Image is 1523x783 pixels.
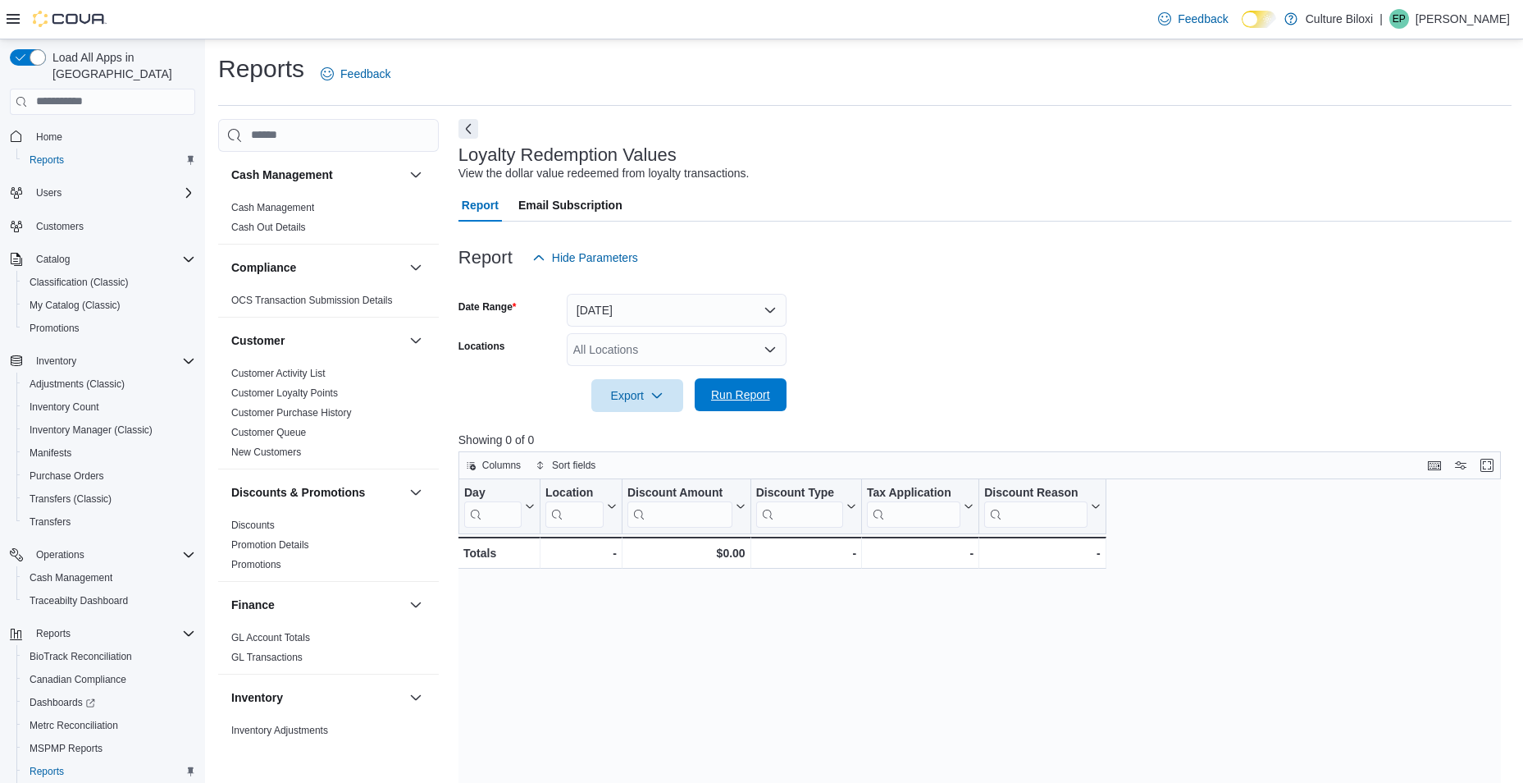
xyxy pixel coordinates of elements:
[231,407,352,419] a: Customer Purchase History
[764,343,777,356] button: Open list of options
[30,401,99,414] span: Inventory Count
[1393,9,1406,29] span: EP
[458,432,1512,448] p: Showing 0 of 0
[231,332,403,349] button: Customer
[23,374,195,394] span: Adjustments (Classic)
[16,396,202,419] button: Inventory Count
[16,589,202,612] button: Traceabilty Dashboard
[30,378,125,391] span: Adjustments (Classic)
[30,351,83,371] button: Inventory
[627,485,732,527] div: Discount Amount
[552,459,595,472] span: Sort fields
[601,379,673,412] span: Export
[231,367,326,380] span: Customer Activity List
[711,387,770,403] span: Run Report
[16,271,202,294] button: Classification (Classic)
[16,465,202,488] button: Purchase Orders
[458,119,478,139] button: Next
[545,543,617,563] div: -
[30,765,64,778] span: Reports
[867,485,974,527] button: Tax Application
[755,485,842,501] div: Discount Type
[30,126,195,147] span: Home
[30,492,112,506] span: Transfers (Classic)
[231,520,275,531] a: Discounts
[231,387,338,399] a: Customer Loyalty Points
[406,483,426,502] button: Discounts & Promotions
[33,11,107,27] img: Cova
[3,248,202,271] button: Catalog
[231,484,365,501] h3: Discounts & Promotions
[23,272,195,292] span: Classification (Classic)
[23,318,195,338] span: Promotions
[3,125,202,149] button: Home
[314,57,397,90] a: Feedback
[23,397,195,417] span: Inventory Count
[340,66,390,82] span: Feedback
[23,420,195,440] span: Inventory Manager (Classic)
[231,259,296,276] h3: Compliance
[23,739,109,758] a: MSPMP Reports
[30,217,90,236] a: Customers
[231,406,352,419] span: Customer Purchase History
[16,419,202,442] button: Inventory Manager (Classic)
[3,543,202,566] button: Operations
[16,645,202,668] button: BioTrack Reconciliation
[231,689,283,706] h3: Inventory
[231,597,275,613] h3: Finance
[462,189,499,222] span: Report
[529,456,602,475] button: Sort fields
[231,631,310,644] span: GL Account Totals
[23,420,159,440] a: Inventory Manager (Classic)
[16,317,202,340] button: Promotions
[23,716,125,735] a: Metrc Reconciliation
[231,559,281,570] a: Promotions
[23,374,131,394] a: Adjustments (Classic)
[30,594,128,607] span: Traceabilty Dashboard
[23,716,195,735] span: Metrc Reconciliation
[755,485,842,527] div: Discount Type
[231,259,403,276] button: Compliance
[1389,9,1409,29] div: Enid Poole
[231,538,309,552] span: Promotion Details
[23,647,195,666] span: BioTrack Reconciliation
[755,485,855,527] button: Discount Type
[231,519,275,532] span: Discounts
[459,456,527,475] button: Columns
[526,241,645,274] button: Hide Parameters
[406,165,426,185] button: Cash Management
[231,387,338,400] span: Customer Loyalty Points
[23,591,135,611] a: Traceabilty Dashboard
[16,511,202,533] button: Transfers
[30,624,195,643] span: Reports
[1242,28,1243,29] span: Dark Mode
[627,543,746,563] div: $0.00
[23,670,133,689] a: Canadian Compliance
[406,258,426,277] button: Compliance
[231,689,403,706] button: Inventory
[406,595,426,615] button: Finance
[867,543,974,563] div: -
[16,488,202,511] button: Transfers (Classic)
[30,276,129,289] span: Classification (Classic)
[36,130,62,144] span: Home
[464,485,522,527] div: Day
[231,539,309,551] a: Promotion Details
[30,545,91,565] button: Operations
[545,485,617,527] button: Location
[16,373,202,396] button: Adjustments (Classic)
[231,222,306,233] a: Cash Out Details
[1451,456,1471,475] button: Display options
[30,250,76,269] button: Catalog
[231,368,326,379] a: Customer Activity List
[482,459,521,472] span: Columns
[30,719,118,732] span: Metrc Reconciliation
[30,624,77,643] button: Reports
[16,737,202,760] button: MSPMP Reports
[36,253,70,266] span: Catalog
[36,186,62,199] span: Users
[545,485,604,527] div: Location
[231,167,333,183] h3: Cash Management
[16,294,202,317] button: My Catalog (Classic)
[984,485,1100,527] button: Discount Reason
